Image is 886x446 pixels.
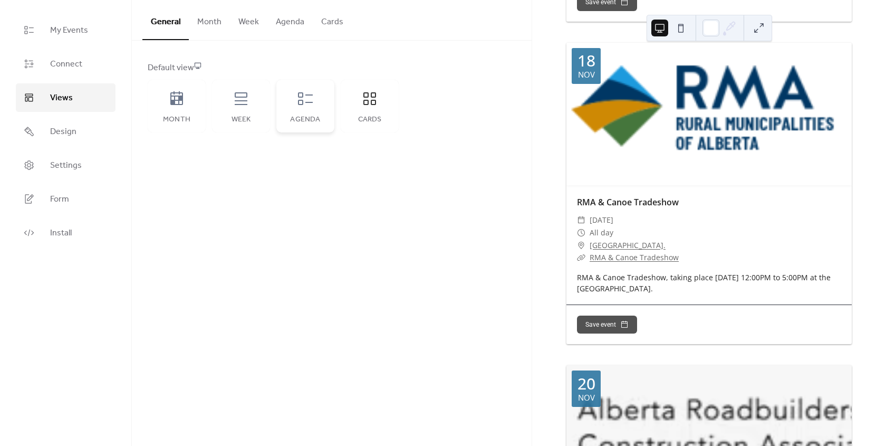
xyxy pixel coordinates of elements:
[16,83,115,112] a: Views
[16,50,115,78] a: Connect
[223,116,259,124] div: Week
[16,185,115,213] a: Form
[16,151,115,179] a: Settings
[148,62,514,74] div: Default view
[577,196,679,208] a: RMA & Canoe Tradeshow
[50,227,72,240] span: Install
[50,24,88,37] span: My Events
[50,126,76,138] span: Design
[50,159,82,172] span: Settings
[577,214,585,226] div: ​
[577,251,585,264] div: ​
[577,226,585,239] div: ​
[287,116,324,124] div: Agenda
[590,252,679,262] a: RMA & Canoe Tradeshow
[578,71,595,79] div: Nov
[50,193,69,206] span: Form
[590,226,613,239] span: All day
[50,58,82,71] span: Connect
[351,116,388,124] div: Cards
[158,116,195,124] div: Month
[50,92,73,105] span: Views
[16,219,115,247] a: Install
[590,239,666,252] a: [GEOGRAPHIC_DATA].
[577,53,595,69] div: 18
[577,376,595,392] div: 20
[577,239,585,252] div: ​
[16,16,115,44] a: My Events
[578,394,595,402] div: Nov
[16,117,115,146] a: Design
[566,272,852,294] div: RMA & Canoe Tradeshow, taking place [DATE] 12:00PM to 5:00PM at the [GEOGRAPHIC_DATA].
[590,214,613,226] span: [DATE]
[577,316,637,334] button: Save event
